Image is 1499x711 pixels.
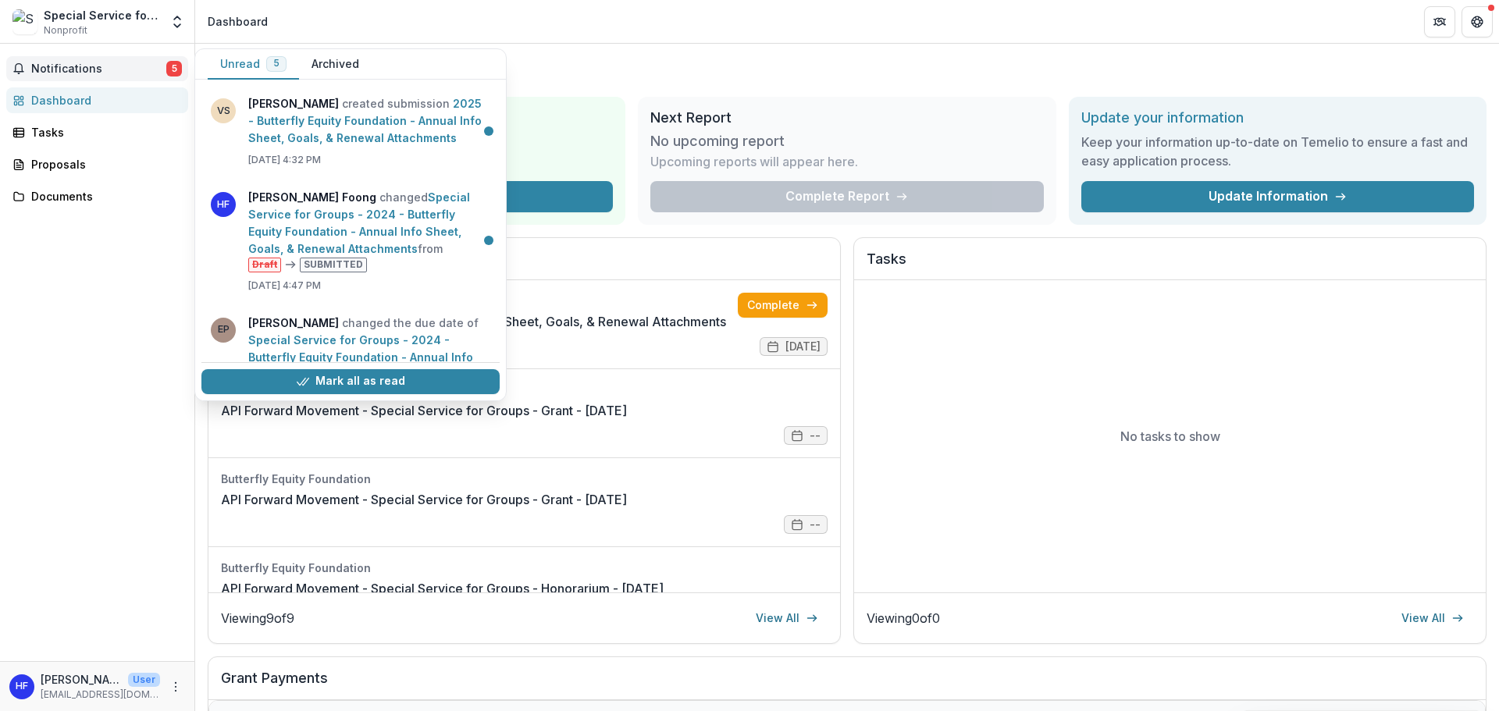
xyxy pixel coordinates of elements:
p: changed from [248,189,490,272]
a: Update Information [1081,181,1474,212]
h2: Tasks [867,251,1473,280]
button: More [166,677,185,696]
h1: Dashboard [208,56,1487,84]
h3: No upcoming report [650,133,785,150]
span: 5 [166,61,182,76]
p: changed the due date of to [DATE] [248,315,490,400]
div: Special Service for Groups [44,7,160,23]
button: Mark all as read [201,369,500,394]
button: Open entity switcher [166,6,188,37]
a: View All [746,606,828,631]
p: User [128,673,160,687]
a: Documents [6,183,188,209]
div: Documents [31,188,176,204]
a: 2025 - Butterfly Equity Foundation - Annual Info Sheet, Goals, & Renewal Attachments [221,312,726,331]
p: Upcoming reports will appear here. [650,152,858,171]
div: Proposals [31,156,176,172]
p: Viewing 0 of 0 [867,609,940,627]
p: created submission [248,95,490,147]
button: Partners [1424,6,1455,37]
a: View All [1392,606,1473,631]
a: Special Service for Groups - 2024 - Butterfly Equity Foundation - Annual Info Sheet, Goals, & Ren... [248,333,473,381]
button: Unread [208,49,299,80]
h2: Grant Payments [221,670,1473,699]
button: Get Help [1462,6,1493,37]
p: No tasks to show [1120,427,1220,446]
a: 2025 - Butterfly Equity Foundation - Annual Info Sheet, Goals, & Renewal Attachments [248,97,482,144]
a: API Forward Movement - Special Service for Groups - Honorarium - [DATE] [221,579,664,598]
h2: Update your information [1081,109,1474,126]
button: Archived [299,49,372,80]
div: Tasks [31,124,176,140]
nav: breadcrumb [201,10,274,33]
p: Viewing 9 of 9 [221,609,294,627]
a: API Forward Movement - Special Service for Groups - Grant - [DATE] [221,401,627,420]
h3: Keep your information up-to-date on Temelio to ensure a fast and easy application process. [1081,133,1474,170]
button: Notifications5 [6,56,188,81]
img: Special Service for Groups [12,9,37,34]
div: Heng Lam Foong [16,681,28,691]
div: Dashboard [208,13,268,30]
a: Dashboard [6,87,188,113]
span: 5 [273,58,280,69]
p: [EMAIL_ADDRESS][DOMAIN_NAME] [41,688,160,702]
span: Notifications [31,62,166,76]
a: Complete [738,293,828,318]
span: Nonprofit [44,23,87,37]
h2: Proposals [221,251,828,280]
a: API Forward Movement - Special Service for Groups - Grant - [DATE] [221,490,627,509]
div: Dashboard [31,92,176,108]
a: Special Service for Groups - 2024 - Butterfly Equity Foundation - Annual Info Sheet, Goals, & Ren... [248,190,470,255]
a: Tasks [6,119,188,145]
h2: Next Report [650,109,1043,126]
a: Proposals [6,151,188,177]
p: [PERSON_NAME] Foong [41,671,122,688]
